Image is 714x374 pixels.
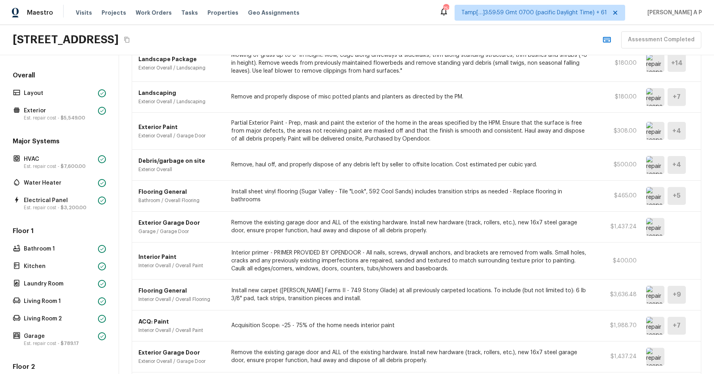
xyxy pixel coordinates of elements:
span: Tasks [181,10,198,15]
p: Est. repair cost - [24,163,95,170]
img: repair scope asset [646,348,664,366]
span: $7,600.00 [61,164,86,169]
h5: + 9 [673,290,681,299]
p: $180.00 [601,93,637,101]
p: Garage / Garage Door [138,228,222,235]
img: repair scope asset [646,286,664,304]
p: Water Heater [24,179,95,187]
p: Remove the existing garage door and ALL of the existing hardware. Install new hardware (track, ro... [231,219,591,235]
h5: + 14 [671,59,683,67]
p: Partial Exterior Paint - Prep, mask and paint the exterior of the home in the areas specified by ... [231,119,591,143]
p: $400.00 [601,257,637,265]
img: repair scope asset [646,317,664,335]
img: repair scope asset [646,187,664,205]
span: Properties [207,9,238,17]
p: $1,437.24 [601,353,637,361]
span: Visits [76,9,92,17]
h5: Overall [11,71,107,81]
p: Exterior Overall / Landscaping [138,65,222,71]
span: $3,200.00 [61,205,86,210]
img: repair scope asset [646,122,664,140]
span: [PERSON_NAME] A P [644,9,702,17]
p: Remove, haul off, and properly dispose of any debris left by seller to offsite location. Cost est... [231,161,591,169]
p: Est. repair cost - [24,115,95,121]
p: Interior Overall / Overall Paint [138,262,222,269]
p: Acquisition Scope: ~25 - 75% of the home needs interior paint [231,322,591,330]
p: Laundry Room [24,280,95,288]
span: Tamp[…]3:59:59 Gmt 0700 (pacific Daylight Time) + 61 [461,9,607,17]
p: Exterior Paint [138,123,222,131]
h5: + 4 [672,127,681,135]
p: Living Room 2 [24,315,95,323]
span: $5,549.00 [61,116,85,120]
p: Exterior Overall / Garage Door [138,133,222,139]
h5: + 7 [673,93,681,101]
p: $3,636.48 [601,291,637,299]
span: Geo Assignments [248,9,299,17]
h5: Floor 1 [11,227,107,237]
p: Exterior Overall [138,166,222,173]
p: Interior Overall / Overall Flooring [138,296,222,303]
p: Est. repair cost - [24,340,95,347]
p: HVAC [24,155,95,163]
h5: Floor 2 [11,362,107,373]
p: $500.00 [601,161,637,169]
p: Layout [24,89,95,97]
p: Debris/garbage on site [138,157,222,165]
p: Landscape Package [138,55,222,63]
p: $308.00 [601,127,637,135]
img: repair scope asset [646,54,664,72]
p: Mowing of grass up to 6" in height. Mow, edge along driveways & sidewalks, trim along standing st... [231,51,591,75]
p: Exterior Garage Door [138,349,222,357]
p: $180.00 [601,59,637,67]
p: Exterior Overall / Landscaping [138,98,222,105]
p: Remove the existing garage door and ALL of the existing hardware. Install new hardware (track, ro... [231,349,591,364]
p: Living Room 1 [24,297,95,305]
p: Bathroom / Overall Flooring [138,197,222,204]
div: 751 [443,5,449,13]
span: Work Orders [136,9,172,17]
img: repair scope asset [646,88,664,106]
p: Install new carpet ([PERSON_NAME] Farms II - 749 Stony Glade) at all previously carpeted location... [231,287,591,303]
img: repair scope asset [646,218,664,236]
p: Electrical Panel [24,197,95,204]
p: Remove and properly dispose of misc potted plants and planters as directed by the PM. [231,93,591,101]
button: Copy Address [122,35,132,45]
span: Maestro [27,9,53,17]
p: Exterior [24,107,95,115]
h5: Major Systems [11,137,107,147]
h5: + 7 [673,321,681,330]
p: Exterior Garage Door [138,219,222,227]
h5: + 5 [673,191,681,200]
h2: [STREET_ADDRESS] [13,33,119,47]
span: Projects [102,9,126,17]
p: $1,437.24 [601,223,637,231]
p: Interior Paint [138,253,222,261]
p: Flooring General [138,188,222,196]
p: Interior primer - PRIMER PROVIDED BY OPENDOOR - All nails, screws, drywall anchors, and brackets ... [231,249,591,273]
p: $1,988.70 [601,322,637,330]
p: Landscaping [138,89,222,97]
p: Interior Overall / Overall Paint [138,327,222,334]
span: $789.17 [61,341,79,346]
p: $465.00 [601,192,637,200]
p: Garage [24,332,95,340]
p: Est. repair cost - [24,204,95,211]
h5: + 4 [672,160,681,169]
p: ACQ: Paint [138,318,222,326]
p: Bathroom 1 [24,245,95,253]
p: Kitchen [24,262,95,270]
p: Install sheet vinyl flooring (Sugar Valley - Tile "Look", 592 Cool Sands) includes transition str... [231,188,591,204]
p: Flooring General [138,287,222,295]
p: Exterior Overall / Garage Door [138,358,222,364]
img: repair scope asset [646,156,664,174]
